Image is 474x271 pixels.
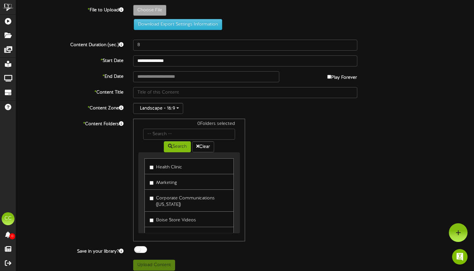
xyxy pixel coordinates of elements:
label: Content Duration (sec.) [11,40,128,48]
input: Title of this Content [133,87,357,98]
label: Start Date [11,55,128,64]
button: Clear [192,141,214,152]
input: -- Search -- [143,129,235,140]
input: Health Clinic [150,166,153,169]
label: Content Zone [11,103,128,112]
button: Download Export Settings Information [134,19,222,30]
label: Content Folders [11,119,128,127]
div: CC [2,212,15,225]
button: Search [164,141,191,152]
button: Upload Content [133,260,175,271]
label: Building C-13 [150,230,183,239]
div: Open Intercom Messenger [452,249,468,265]
label: Marketing [150,177,177,186]
input: Marketing [150,181,153,185]
label: Play Forever [327,71,357,81]
input: Boise Store Videos [150,218,153,222]
label: Health Clinic [150,162,182,171]
label: Boise Store Videos [150,215,196,224]
a: Download Export Settings Information [131,22,222,27]
label: Corporate Communications ([US_STATE]) [150,193,229,208]
label: Save in your library? [11,246,128,255]
input: Corporate Communications ([US_STATE]) [150,196,153,200]
button: Landscape - 16:9 [133,103,183,114]
label: File to Upload [11,5,128,14]
input: Play Forever [327,75,331,79]
div: 0 Folders selected [138,121,240,129]
label: End Date [11,71,128,80]
span: 0 [9,233,15,239]
label: Content Title [11,87,128,96]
